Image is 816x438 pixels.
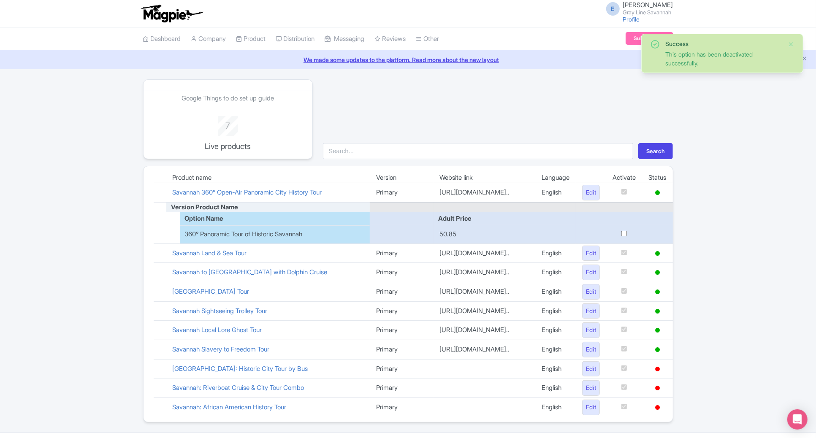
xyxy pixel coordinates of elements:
[370,183,433,203] td: Primary
[434,340,535,359] td: [URL][DOMAIN_NAME]..
[180,214,370,224] div: Option Name
[276,27,315,51] a: Distribution
[623,16,640,23] a: Profile
[370,340,433,359] td: Primary
[535,340,576,359] td: English
[173,365,308,373] a: [GEOGRAPHIC_DATA]: Historic City Tour by Bus
[370,359,433,379] td: Primary
[582,185,600,200] a: Edit
[582,303,600,319] a: Edit
[370,173,433,183] td: Version
[416,27,439,51] a: Other
[236,27,266,51] a: Product
[173,307,268,315] a: Savannah Sightseeing Trolley Tour
[370,379,433,398] td: Primary
[325,27,365,51] a: Messaging
[582,342,600,357] a: Edit
[788,39,794,49] button: Close
[638,143,673,159] button: Search
[173,287,249,295] a: [GEOGRAPHIC_DATA] Tour
[623,10,673,15] small: Gray Line Savannah
[535,321,576,340] td: English
[434,243,535,263] td: [URL][DOMAIN_NAME]..
[535,379,576,398] td: English
[582,361,600,377] a: Edit
[434,214,472,222] span: Adult Price
[173,384,304,392] a: Savannah: Riverboat Cruise & City Tour Combo
[370,397,433,416] td: Primary
[434,301,535,321] td: [URL][DOMAIN_NAME]..
[665,50,781,68] div: This option has been deactivated successfully.
[623,1,673,9] span: [PERSON_NAME]
[370,243,433,263] td: Primary
[173,268,328,276] a: Savannah to [GEOGRAPHIC_DATA] with Dolphin Cruise
[801,54,808,64] button: Close announcement
[535,301,576,321] td: English
[434,263,535,282] td: [URL][DOMAIN_NAME]..
[787,409,808,430] div: Open Intercom Messenger
[535,397,576,416] td: English
[166,173,370,183] td: Product name
[143,27,181,51] a: Dashboard
[173,403,287,411] a: Savannah: African American History Tour
[642,173,672,183] td: Status
[606,173,642,183] td: Activate
[582,284,600,300] a: Edit
[193,116,263,132] div: 7
[582,322,600,338] a: Edit
[173,249,247,257] a: Savannah Land & Sea Tour
[434,225,535,244] td: 50.85
[535,359,576,379] td: English
[606,2,620,16] span: E
[375,27,406,51] a: Reviews
[665,39,781,48] div: Success
[370,282,433,301] td: Primary
[582,400,600,415] a: Edit
[182,94,274,102] a: Google Things to do set up guide
[535,263,576,282] td: English
[535,243,576,263] td: English
[434,321,535,340] td: [URL][DOMAIN_NAME]..
[173,326,262,334] a: Savannah Local Lore Ghost Tour
[370,301,433,321] td: Primary
[173,345,270,353] a: Savannah Slavery to Freedom Tour
[626,32,673,45] a: Subscription
[323,143,633,159] input: Search...
[191,27,226,51] a: Company
[601,2,673,15] a: E [PERSON_NAME] Gray Line Savannah
[434,183,535,203] td: [URL][DOMAIN_NAME]..
[185,230,303,239] span: 360° Panoramic Tour of Historic Savannah
[535,183,576,203] td: English
[535,173,576,183] td: Language
[434,173,535,183] td: Website link
[370,321,433,340] td: Primary
[139,4,204,23] img: logo-ab69f6fb50320c5b225c76a69d11143b.png
[166,203,239,211] span: Version Product Name
[173,188,322,196] a: Savannah 360° Open-Air Panoramic City History Tour
[5,55,811,64] a: We made some updates to the platform. Read more about the new layout
[193,141,263,152] p: Live products
[582,246,600,261] a: Edit
[535,282,576,301] td: English
[582,265,600,280] a: Edit
[582,380,600,396] a: Edit
[434,282,535,301] td: [URL][DOMAIN_NAME]..
[370,263,433,282] td: Primary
